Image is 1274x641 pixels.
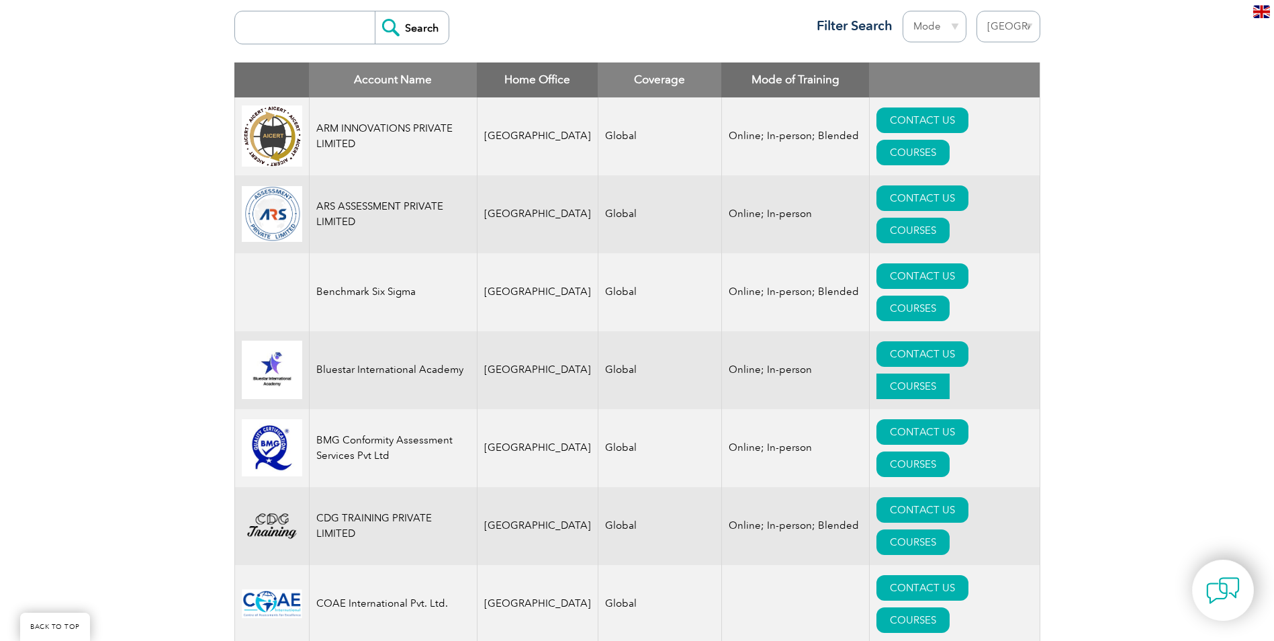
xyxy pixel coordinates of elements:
[242,186,302,243] img: 509b7a2e-6565-ed11-9560-0022481565fd-logo.png
[876,419,968,445] a: CONTACT US
[876,140,950,165] a: COURSES
[721,97,869,175] td: Online; In-person; Blended
[721,409,869,487] td: Online; In-person
[242,105,302,167] img: d4f7149c-8dc9-ef11-a72f-002248108aed-logo.jpg
[876,529,950,555] a: COURSES
[876,452,950,477] a: COURSES
[375,11,449,44] input: Search
[1253,5,1270,18] img: en
[876,108,968,133] a: CONTACT US
[876,575,968,601] a: CONTACT US
[876,607,950,633] a: COURSES
[309,487,477,565] td: CDG TRAINING PRIVATE LIMITED
[477,487,598,565] td: [GEOGRAPHIC_DATA]
[598,97,721,175] td: Global
[876,341,968,367] a: CONTACT US
[869,62,1040,97] th: : activate to sort column ascending
[477,409,598,487] td: [GEOGRAPHIC_DATA]
[309,62,477,97] th: Account Name: activate to sort column descending
[721,175,869,253] td: Online; In-person
[809,17,893,34] h3: Filter Search
[309,331,477,409] td: Bluestar International Academy
[242,589,302,619] img: 9c7b5f86-f5a0-ea11-a812-000d3ae11abd-logo.png
[721,253,869,331] td: Online; In-person; Blended
[477,62,598,97] th: Home Office: activate to sort column ascending
[876,374,950,399] a: COURSES
[598,253,721,331] td: Global
[1206,574,1240,607] img: contact-chat.png
[477,175,598,253] td: [GEOGRAPHIC_DATA]
[721,487,869,565] td: Online; In-person; Blended
[20,613,90,641] a: BACK TO TOP
[721,62,869,97] th: Mode of Training: activate to sort column ascending
[598,175,721,253] td: Global
[477,253,598,331] td: [GEOGRAPHIC_DATA]
[477,97,598,175] td: [GEOGRAPHIC_DATA]
[876,263,968,289] a: CONTACT US
[876,185,968,211] a: CONTACT US
[242,509,302,543] img: 25ebede5-885b-ef11-bfe3-000d3ad139cf-logo.png
[598,409,721,487] td: Global
[876,497,968,523] a: CONTACT US
[309,175,477,253] td: ARS ASSESSMENT PRIVATE LIMITED
[876,218,950,243] a: COURSES
[477,331,598,409] td: [GEOGRAPHIC_DATA]
[598,331,721,409] td: Global
[309,409,477,487] td: BMG Conformity Assessment Services Pvt Ltd
[598,62,721,97] th: Coverage: activate to sort column ascending
[309,97,477,175] td: ARM INNOVATIONS PRIVATE LIMITED
[242,341,302,398] img: 0db89cae-16d3-ed11-a7c7-0022481565fd-logo.jpg
[721,331,869,409] td: Online; In-person
[309,253,477,331] td: Benchmark Six Sigma
[876,296,950,321] a: COURSES
[598,487,721,565] td: Global
[242,419,302,476] img: 6d429293-486f-eb11-a812-002248153038-logo.jpg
